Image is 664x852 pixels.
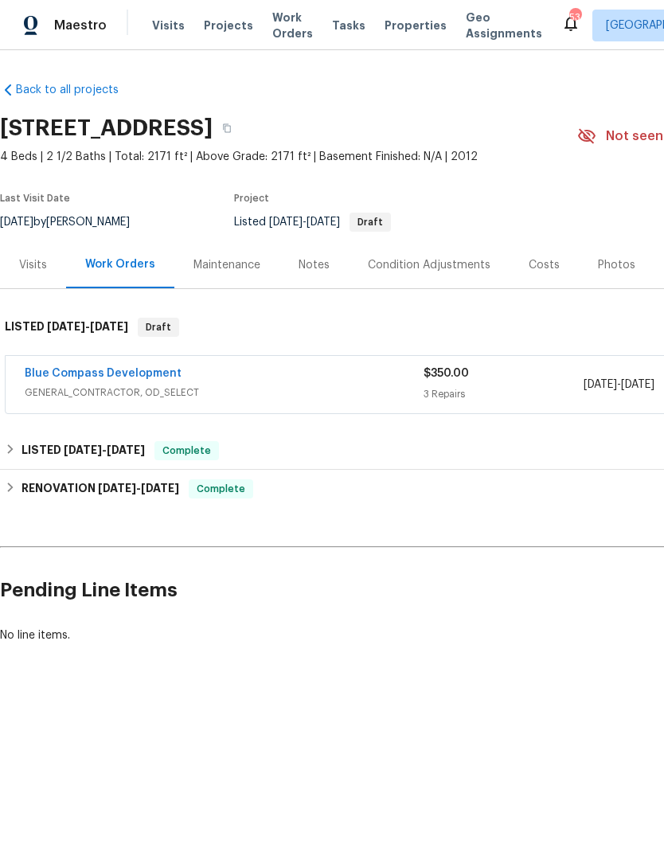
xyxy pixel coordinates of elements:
[332,20,365,31] span: Tasks
[621,379,654,390] span: [DATE]
[424,368,469,379] span: $350.00
[272,10,313,41] span: Work Orders
[213,114,241,143] button: Copy Address
[25,368,182,379] a: Blue Compass Development
[307,217,340,228] span: [DATE]
[368,257,490,273] div: Condition Adjustments
[64,444,145,455] span: -
[156,443,217,459] span: Complete
[5,318,128,337] h6: LISTED
[269,217,340,228] span: -
[569,10,580,25] div: 53
[107,444,145,455] span: [DATE]
[19,257,47,273] div: Visits
[584,379,617,390] span: [DATE]
[466,10,542,41] span: Geo Assignments
[21,479,179,498] h6: RENOVATION
[190,481,252,497] span: Complete
[47,321,128,332] span: -
[299,257,330,273] div: Notes
[98,483,136,494] span: [DATE]
[584,377,654,393] span: -
[21,441,145,460] h6: LISTED
[204,18,253,33] span: Projects
[64,444,102,455] span: [DATE]
[598,257,635,273] div: Photos
[152,18,185,33] span: Visits
[529,257,560,273] div: Costs
[234,217,391,228] span: Listed
[234,193,269,203] span: Project
[25,385,424,401] span: GENERAL_CONTRACTOR, OD_SELECT
[90,321,128,332] span: [DATE]
[139,319,178,335] span: Draft
[85,256,155,272] div: Work Orders
[269,217,303,228] span: [DATE]
[424,386,583,402] div: 3 Repairs
[351,217,389,227] span: Draft
[98,483,179,494] span: -
[385,18,447,33] span: Properties
[54,18,107,33] span: Maestro
[141,483,179,494] span: [DATE]
[47,321,85,332] span: [DATE]
[193,257,260,273] div: Maintenance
